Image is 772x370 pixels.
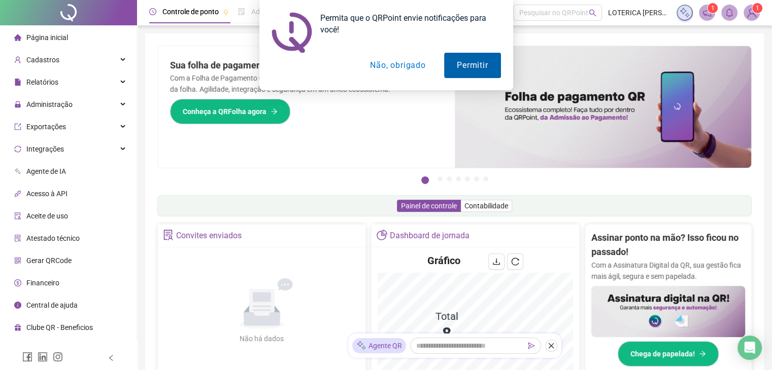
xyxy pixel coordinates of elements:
button: Chega de papelada! [618,341,719,366]
span: reload [511,257,519,266]
span: Administração [26,100,73,108]
span: pie-chart [377,230,387,240]
div: Dashboard de jornada [390,227,469,244]
span: audit [14,212,21,219]
span: arrow-right [699,350,706,357]
span: instagram [53,352,63,362]
span: Contabilidade [464,202,508,210]
span: solution [163,230,174,240]
span: Agente de IA [26,167,66,175]
span: Conheça a QRFolha agora [183,106,266,117]
img: sparkle-icon.fc2bf0ac1784a2077858766a79e2daf3.svg [356,341,366,351]
h2: Assinar ponto na mão? Isso ficou no passado! [591,231,745,260]
span: Gerar QRCode [26,256,72,265]
span: download [492,257,500,266]
span: Financeiro [26,279,59,287]
span: facebook [22,352,32,362]
span: linkedin [38,352,48,362]
img: banner%2F8d14a306-6205-4263-8e5b-06e9a85ad873.png [455,46,752,168]
button: 6 [474,176,479,181]
div: Não há dados [215,333,309,344]
span: arrow-right [271,108,278,115]
span: api [14,190,21,197]
button: 2 [438,176,443,181]
button: 1 [421,176,429,184]
span: Acesso à API [26,190,68,198]
span: Painel de controle [401,202,457,210]
span: lock [14,101,21,108]
span: info-circle [14,302,21,309]
span: sync [14,145,21,153]
button: Conheça a QRFolha agora [170,99,290,124]
span: dollar [14,279,21,286]
img: notification icon [272,12,312,53]
p: Com a Assinatura Digital da QR, sua gestão fica mais ágil, segura e sem papelada. [591,260,745,282]
button: 4 [456,176,461,181]
span: Chega de papelada! [630,348,695,359]
button: 5 [465,176,470,181]
span: qrcode [14,257,21,264]
div: Convites enviados [176,227,242,244]
button: 3 [447,176,452,181]
img: banner%2F02c71560-61a6-44d4-94b9-c8ab97240462.png [591,286,745,337]
button: 7 [483,176,488,181]
span: Clube QR - Beneficios [26,323,93,331]
span: gift [14,324,21,331]
button: Permitir [444,53,500,78]
span: close [548,342,555,349]
h4: Gráfico [427,253,460,268]
span: Aceite de uso [26,212,68,220]
span: Atestado técnico [26,234,80,242]
span: solution [14,235,21,242]
button: Não, obrigado [357,53,438,78]
div: Agente QR [352,338,406,353]
span: export [14,123,21,130]
span: Central de ajuda [26,301,78,309]
span: send [528,342,535,349]
span: left [108,354,115,361]
div: Open Intercom Messenger [737,336,762,360]
span: Exportações [26,123,66,131]
div: Permita que o QRPoint envie notificações para você! [312,12,501,35]
span: Integrações [26,145,64,153]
